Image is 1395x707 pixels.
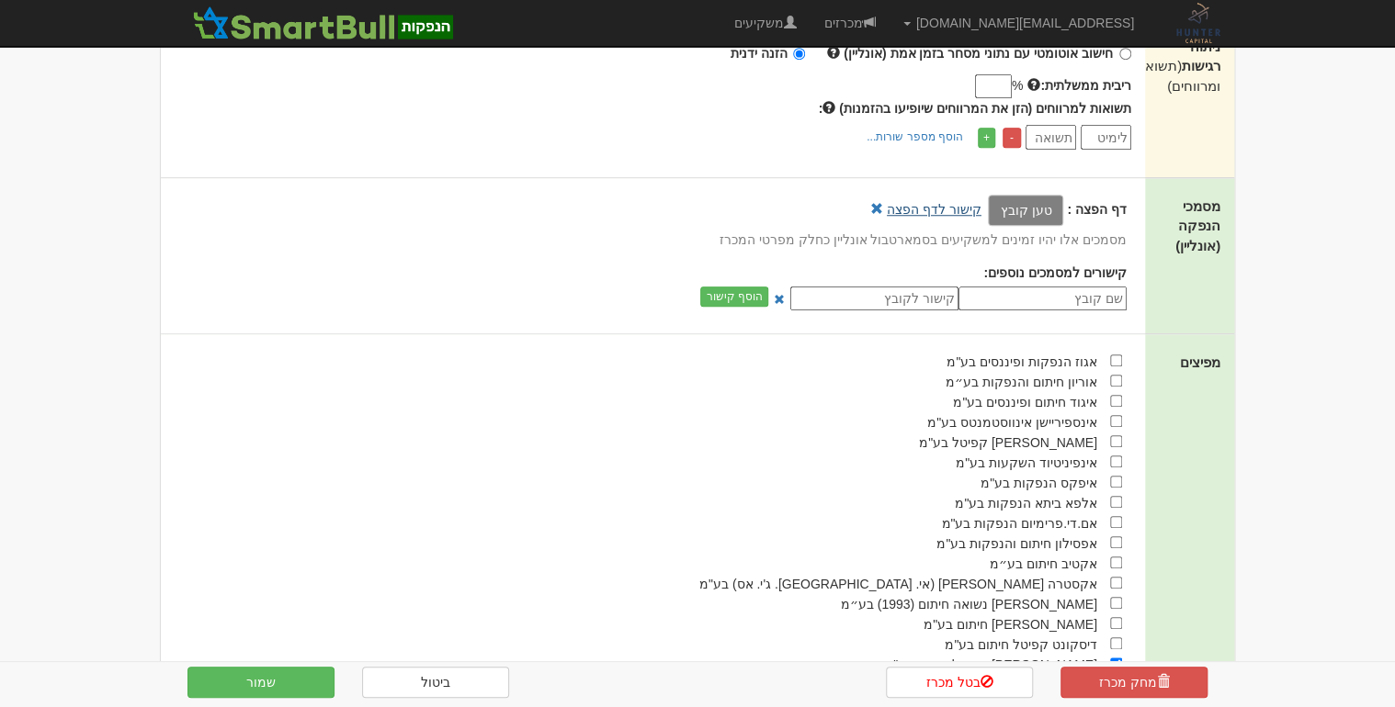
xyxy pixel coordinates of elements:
[1067,202,1126,217] strong: דף הפצה :
[990,556,1097,571] span: אקטיב חיתום בע״מ
[988,195,1063,226] label: טען קובץ
[818,99,1130,118] label: :
[790,286,958,310] input: קישור לקובץ
[1081,125,1131,150] input: לימיט
[861,127,969,147] a: הוסף מספר שורות...
[362,667,509,698] a: ביטול
[919,435,1097,450] span: [PERSON_NAME] קפיטל בע"מ
[187,667,335,698] button: שמור
[1003,128,1021,148] a: -
[700,286,767,307] button: הוסף קישור
[839,101,1131,116] span: תשואות למרווחים (הזן את המרווחים שיופיעו בהזמנות)
[947,354,1097,369] span: אגוז הנפקות ופיננסים בע"מ
[1012,76,1023,95] span: %
[720,232,1127,247] span: מסמכים אלו יהיו זמינים למשקיעים בסמארטבול אונליין כחלק מפרטי המכרז
[730,46,787,61] strong: הזנה ידנית
[1132,58,1220,93] span: (תשואות ומרווחים)
[983,265,1126,280] strong: קישורים למסמכים נוספים:
[884,657,1097,672] span: [PERSON_NAME] קפיטל חיתום בע"מ
[1119,48,1131,60] input: חישוב אוטומטי עם נתוני מסחר בזמן אמת (אונליין)
[936,536,1097,551] span: אפסילון חיתום והנפקות בע"מ
[793,48,805,60] input: הזנה ידנית
[1180,353,1220,372] label: מפיצים
[953,395,1097,410] span: איגוד חיתום ופיננסים בע"מ
[886,667,1033,698] a: בטל מכרז
[924,617,1097,632] span: [PERSON_NAME] חיתום בע"מ
[1027,76,1131,95] label: ריבית ממשלתית:
[1159,196,1220,255] label: מסמכי הנפקה (אונליין)
[844,46,1113,61] strong: חישוב אוטומטי עם נתוני מסחר בזמן אמת (אונליין)
[955,496,1097,511] span: אלפא ביתא הנפקות בע"מ
[958,286,1127,310] input: שם קובץ
[887,202,981,217] a: קישור לדף הפצה
[945,637,1097,652] span: דיסקונט קפיטל חיתום בע"מ
[981,476,1097,490] span: איפקס הנפקות בע"מ
[941,516,1097,531] span: אם.די.פרימיום הנפקות בע"מ
[187,5,458,41] img: SmartBull Logo
[978,128,995,148] a: +
[1026,125,1076,150] input: תשואה
[956,455,1097,470] span: אינפיניטיוד השקעות בע"מ
[946,375,1097,389] span: אוריון חיתום והנפקות בע״מ
[1159,37,1220,95] label: ניתוח רגישות
[841,597,1097,612] span: [PERSON_NAME] נשואה חיתום (1993) בע״מ
[927,415,1097,430] span: אינספיריישן אינווסטמנטס בע"מ
[699,577,1097,591] span: אקסטרה [PERSON_NAME] (אי. [GEOGRAPHIC_DATA]. ג'י. אס) בע"מ
[1060,667,1208,698] a: מחק מכרז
